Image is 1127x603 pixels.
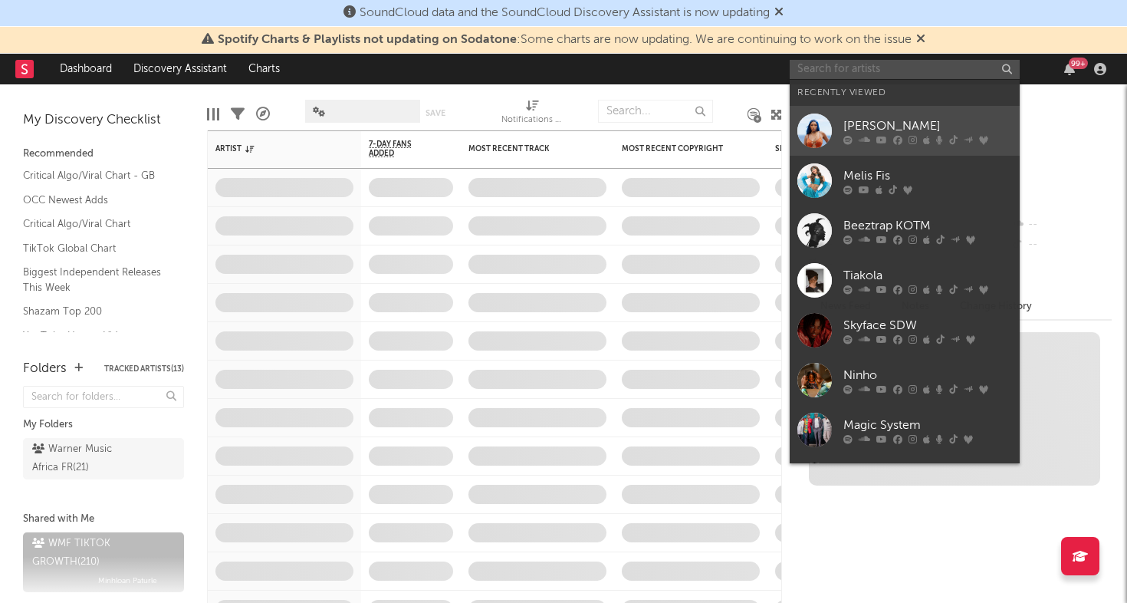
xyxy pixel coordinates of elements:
[360,7,770,19] span: SoundCloud data and the SoundCloud Discovery Assistant is now updating
[23,532,184,592] a: WMF TIKTOK GROWTH(210)Minhloan Paturle
[790,455,1020,505] a: kobzx2z
[1010,235,1112,255] div: --
[23,264,169,295] a: Biggest Independent Releases This Week
[23,145,184,163] div: Recommended
[32,535,171,572] div: WMF TIKTOK GROWTH ( 210 )
[218,34,912,46] span: : Some charts are now updating. We are continuing to work on the issue
[123,54,238,84] a: Discovery Assistant
[23,360,67,378] div: Folders
[369,140,430,158] span: 7-Day Fans Added
[598,100,713,123] input: Search...
[426,109,445,117] button: Save
[32,440,140,477] div: Warner Music Africa FR ( 21 )
[207,92,219,137] div: Edit Columns
[23,416,184,434] div: My Folders
[916,34,925,46] span: Dismiss
[23,192,169,209] a: OCC Newest Adds
[1064,63,1075,75] button: 99+
[843,216,1012,235] div: Beeztrap KOTM
[790,305,1020,355] a: Skyface SDW
[501,92,563,137] div: Notifications (Artist)
[23,510,184,529] div: Shared with Me
[1010,215,1112,235] div: --
[790,156,1020,206] a: Melis Fis
[843,266,1012,285] div: Tiakola
[238,54,291,84] a: Charts
[501,111,563,130] div: Notifications (Artist)
[23,386,184,408] input: Search for folders...
[98,572,157,590] span: Minhloan Paturle
[774,7,784,19] span: Dismiss
[790,60,1020,79] input: Search for artists
[843,416,1012,434] div: Magic System
[256,92,270,137] div: A&R Pipeline
[790,255,1020,305] a: Tiakola
[23,167,169,184] a: Critical Algo/Viral Chart - GB
[797,84,1012,102] div: Recently Viewed
[23,111,184,130] div: My Discovery Checklist
[790,106,1020,156] a: [PERSON_NAME]
[231,92,245,137] div: Filters
[23,303,169,320] a: Shazam Top 200
[843,366,1012,384] div: Ninho
[790,405,1020,455] a: Magic System
[1069,58,1088,69] div: 99 +
[104,365,184,373] button: Tracked Artists(13)
[218,34,517,46] span: Spotify Charts & Playlists not updating on Sodatone
[23,216,169,232] a: Critical Algo/Viral Chart
[790,355,1020,405] a: Ninho
[49,54,123,84] a: Dashboard
[215,144,330,153] div: Artist
[23,240,169,257] a: TikTok Global Chart
[622,144,737,153] div: Most Recent Copyright
[23,328,169,344] a: YouTube Hottest Videos
[23,438,184,479] a: Warner Music Africa FR(21)
[843,117,1012,135] div: [PERSON_NAME]
[843,166,1012,185] div: Melis Fis
[468,144,583,153] div: Most Recent Track
[843,316,1012,334] div: Skyface SDW
[790,206,1020,255] a: Beeztrap KOTM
